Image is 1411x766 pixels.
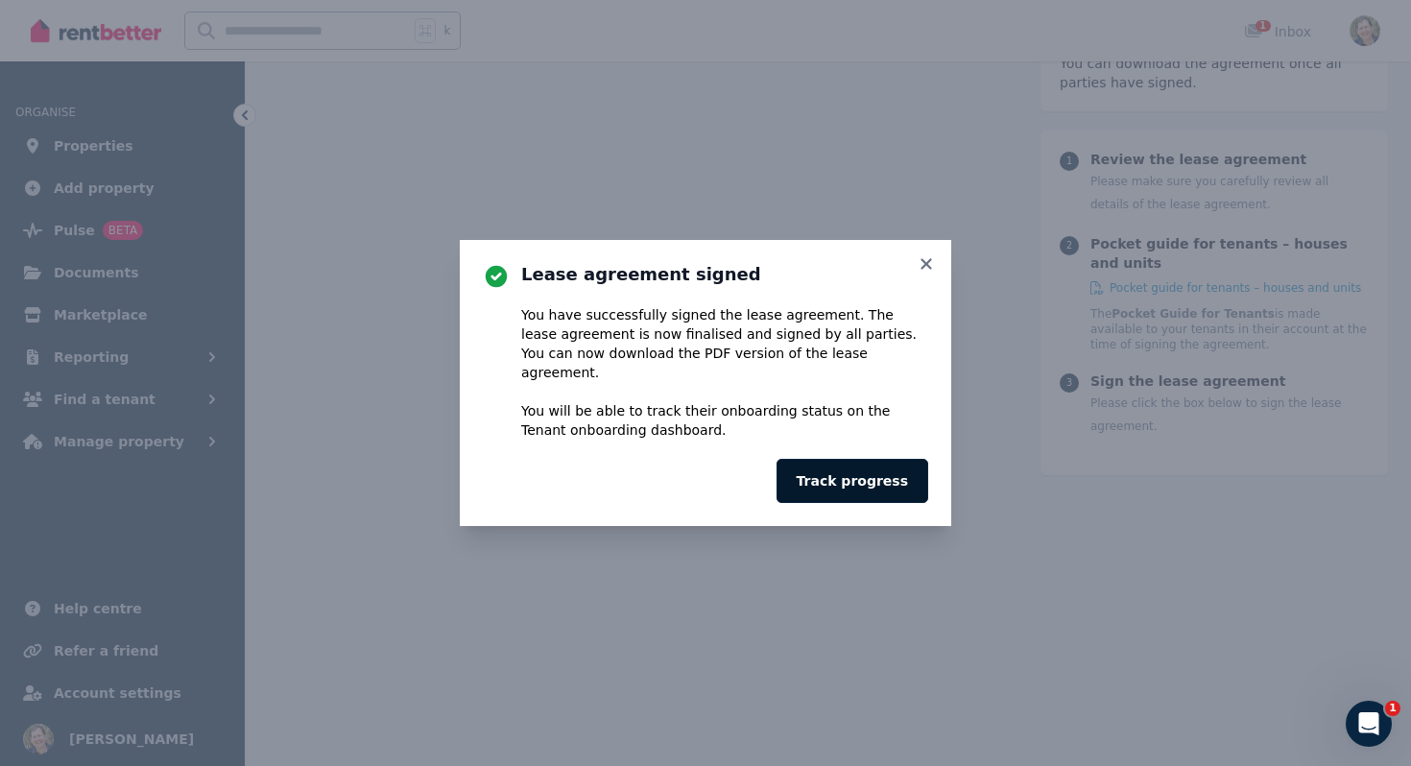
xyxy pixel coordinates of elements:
[521,263,928,286] h3: Lease agreement signed
[521,305,928,440] div: You have successfully signed the lease agreement. The lease agreement is now . You can now downlo...
[1385,701,1400,716] span: 1
[777,459,928,503] button: Track progress
[521,401,928,440] p: You will be able to track their onboarding status on the Tenant onboarding dashboard.
[686,326,913,342] span: finalised and signed by all parties
[1346,701,1392,747] iframe: Intercom live chat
